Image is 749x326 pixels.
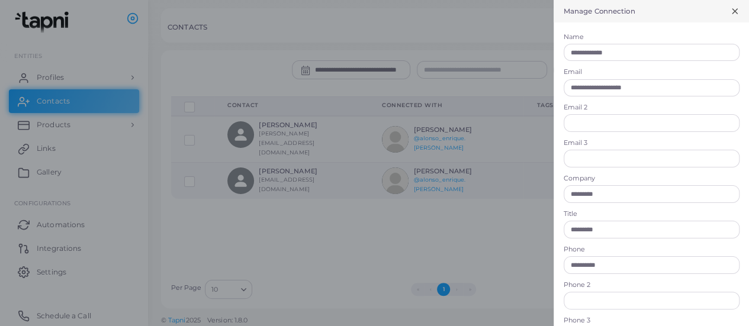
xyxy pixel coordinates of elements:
label: Email [564,67,740,77]
label: Phone [564,245,740,254]
label: Title [564,209,740,219]
label: Email 3 [564,138,740,148]
label: Email 2 [564,103,740,112]
label: Phone 2 [564,280,740,290]
label: Company [564,174,740,183]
